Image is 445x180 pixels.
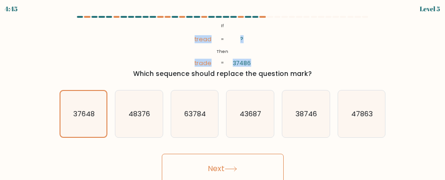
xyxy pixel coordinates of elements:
tspan: 37486 [233,59,251,67]
tspan: = [221,36,224,42]
text: 37648 [73,109,95,119]
svg: @import url('[URL][DOMAIN_NAME]); [185,22,259,67]
div: Level 5 [420,4,440,14]
text: 43687 [240,109,262,119]
tspan: trade [194,59,211,67]
tspan: tread [194,35,211,43]
div: Which sequence should replace the question mark? [65,69,380,79]
text: 48376 [128,109,150,119]
tspan: If [221,23,224,29]
text: 38746 [295,109,317,119]
tspan: Then [217,48,228,54]
tspan: = [221,60,224,66]
tspan: ? [240,35,243,43]
text: 63784 [184,109,206,119]
text: 47863 [351,109,373,119]
div: 4:45 [5,4,18,14]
